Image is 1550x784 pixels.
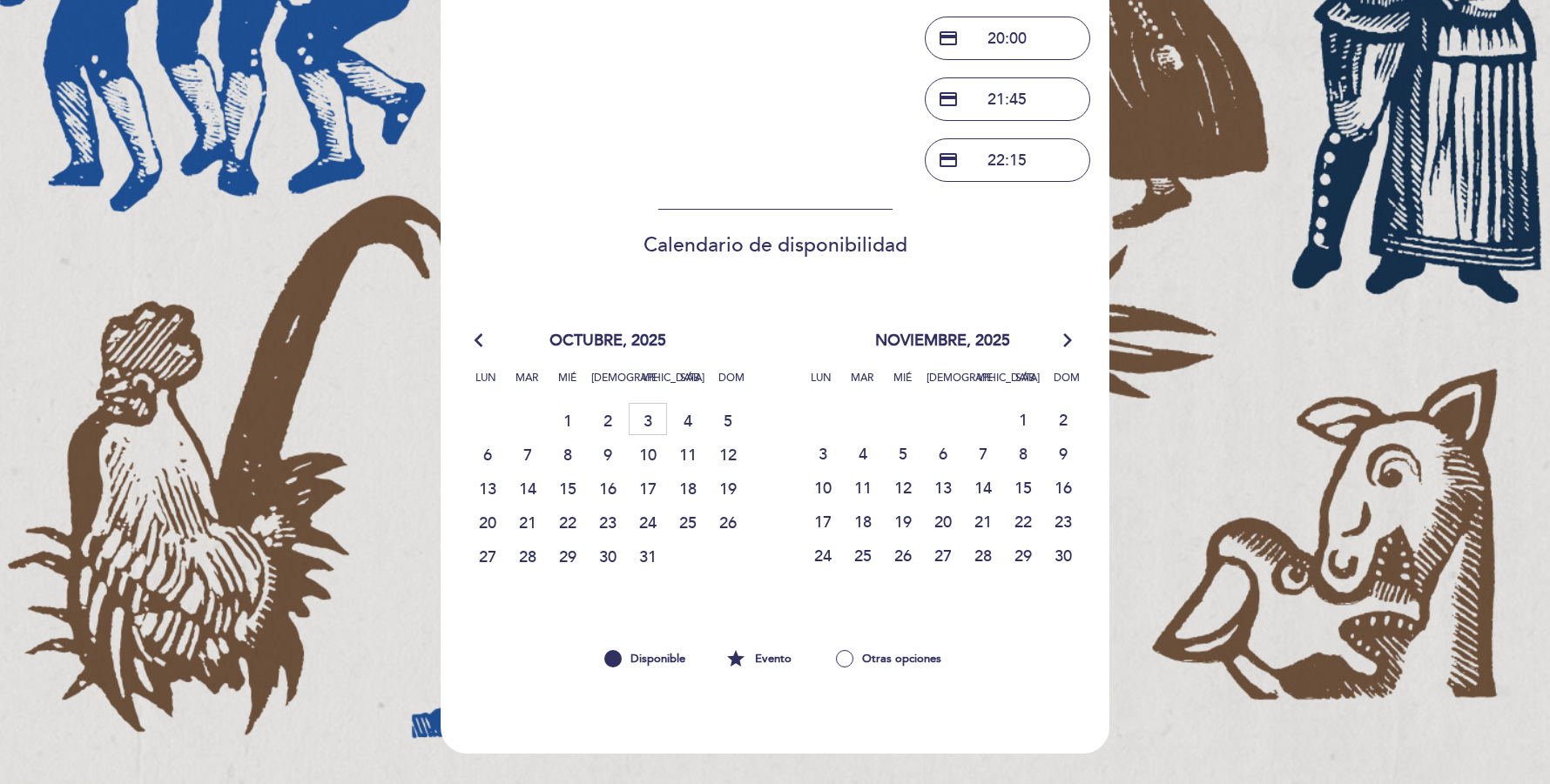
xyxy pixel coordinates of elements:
span: 10 [629,438,667,470]
span: 15 [1004,471,1042,503]
span: 15 [549,472,587,504]
span: Lun [468,369,503,401]
span: 19 [884,505,922,537]
span: Dom [714,369,749,401]
div: Evento [710,644,807,673]
span: 14 [509,472,547,504]
span: Sáb [1008,369,1043,401]
span: Mié [886,369,920,401]
button: credit_card 21:45 [925,77,1090,121]
span: Lun [804,369,839,401]
span: 28 [509,539,547,572]
span: 10 [804,471,842,503]
span: 19 [709,472,747,504]
span: 12 [884,471,922,503]
i: star [725,644,746,673]
div: Disponible [579,644,710,673]
span: 27 [468,539,507,572]
span: Dom [1049,369,1084,401]
span: 9 [1044,437,1082,469]
span: 1 [1004,403,1042,435]
span: 23 [1044,505,1082,537]
span: 24 [629,506,667,538]
i: arrow_forward_ios [1060,330,1075,352]
span: 3 [629,403,667,435]
span: 22 [1004,505,1042,537]
span: 13 [924,471,962,503]
span: noviembre, 2025 [875,330,1010,352]
span: 12 [709,438,747,470]
span: 4 [669,404,707,436]
span: 8 [549,438,587,470]
span: 18 [669,472,707,504]
span: 16 [589,472,627,504]
span: Mar [845,369,879,401]
span: 21 [509,506,547,538]
span: 22 [549,506,587,538]
span: [DEMOGRAPHIC_DATA] [591,369,626,401]
span: 26 [884,539,922,571]
span: 16 [1044,471,1082,503]
div: Otras opciones [807,644,970,673]
i: arrow_back_ios [475,330,490,352]
span: 1 [549,404,587,436]
span: 11 [844,471,882,503]
span: 30 [589,539,627,572]
span: 6 [924,437,962,469]
span: 26 [709,506,747,538]
span: 18 [844,505,882,537]
span: 7 [509,438,547,470]
span: 30 [1044,539,1082,571]
button: credit_card 22:15 [925,138,1090,182]
span: [DEMOGRAPHIC_DATA] [927,369,961,401]
span: 7 [964,437,1002,469]
span: 21 [964,505,1002,537]
span: 25 [669,506,707,538]
span: 11 [669,438,707,470]
span: 25 [844,539,882,571]
span: credit_card [938,89,959,110]
span: 31 [629,539,667,572]
span: 9 [589,438,627,470]
span: 20 [468,506,507,538]
span: credit_card [938,28,959,49]
span: 17 [804,505,842,537]
span: 8 [1004,437,1042,469]
span: 23 [589,506,627,538]
span: Vie [632,369,667,401]
span: Calendario de disponibilidad [644,233,907,258]
span: 17 [629,472,667,504]
span: 4 [844,437,882,469]
span: 24 [804,539,842,571]
span: 27 [924,539,962,571]
span: 29 [549,539,587,572]
span: 28 [964,539,1002,571]
span: Vie [967,369,1002,401]
span: octubre, 2025 [549,330,666,352]
span: 13 [468,472,507,504]
span: Mié [550,369,585,401]
span: 3 [804,437,842,469]
span: 5 [884,437,922,469]
span: Mar [509,369,544,401]
span: 29 [1004,539,1042,571]
span: 2 [1044,403,1082,435]
span: 2 [589,404,627,436]
span: 14 [964,471,1002,503]
span: 5 [709,404,747,436]
button: credit_card 20:00 [925,17,1090,60]
span: 6 [468,438,507,470]
span: 20 [924,505,962,537]
span: Sáb [673,369,708,401]
span: credit_card [938,150,959,171]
